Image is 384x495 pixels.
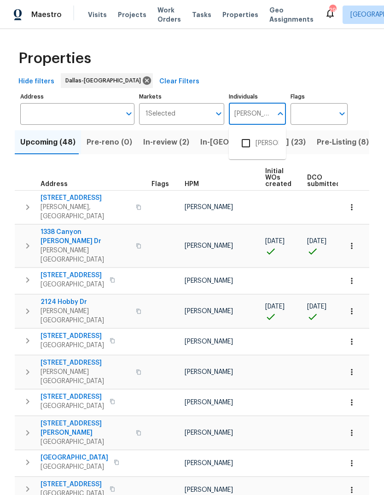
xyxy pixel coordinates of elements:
span: Properties [222,10,258,19]
span: [PERSON_NAME][GEOGRAPHIC_DATA] [41,246,130,264]
span: In-[GEOGRAPHIC_DATA] (23) [200,136,306,149]
span: [PERSON_NAME] [185,204,233,210]
span: Maestro [31,10,62,19]
span: Initial WOs created [265,168,291,187]
span: [PERSON_NAME] [185,399,233,406]
span: [STREET_ADDRESS] [41,358,130,367]
button: Close [274,107,287,120]
span: [PERSON_NAME] [185,460,233,466]
button: Open [122,107,135,120]
span: Clear Filters [159,76,199,87]
span: [DATE] [307,303,326,310]
span: [GEOGRAPHIC_DATA] [41,341,104,350]
span: [PERSON_NAME] [185,243,233,249]
li: [PERSON_NAME] [236,134,279,153]
span: [PERSON_NAME] [185,278,233,284]
span: [PERSON_NAME][GEOGRAPHIC_DATA] [41,307,130,325]
span: Pre-reno (0) [87,136,132,149]
span: In-review (2) [143,136,189,149]
span: [DATE] [265,303,285,310]
span: [PERSON_NAME] [185,430,233,436]
span: [GEOGRAPHIC_DATA] [41,437,130,447]
span: DCO submitted [307,175,340,187]
span: Address [41,181,68,187]
span: 1 Selected [145,110,175,118]
span: [DATE] [307,238,326,245]
span: [GEOGRAPHIC_DATA] [41,462,108,472]
span: [STREET_ADDRESS][PERSON_NAME] [41,419,130,437]
span: [PERSON_NAME] [185,308,233,314]
span: [PERSON_NAME][GEOGRAPHIC_DATA] [41,367,130,386]
span: Hide filters [18,76,54,87]
span: [GEOGRAPHIC_DATA] [41,453,108,462]
span: Tasks [192,12,211,18]
span: [DATE] [265,238,285,245]
span: Pre-Listing (8) [317,136,369,149]
span: Visits [88,10,107,19]
span: [STREET_ADDRESS] [41,392,104,402]
span: Geo Assignments [269,6,314,24]
span: [PERSON_NAME] [185,338,233,345]
span: HPM [185,181,199,187]
span: [PERSON_NAME], [GEOGRAPHIC_DATA] [41,203,130,221]
span: Properties [18,54,91,63]
span: 1338 Canyon [PERSON_NAME] Dr [41,227,130,246]
input: Search ... [229,103,272,125]
span: [PERSON_NAME] [185,369,233,375]
button: Open [212,107,225,120]
span: Flags [151,181,169,187]
button: Hide filters [15,73,58,90]
span: [GEOGRAPHIC_DATA] [41,280,104,289]
button: Clear Filters [156,73,203,90]
span: [STREET_ADDRESS] [41,271,104,280]
span: Work Orders [157,6,181,24]
button: Open [336,107,349,120]
span: Upcoming (48) [20,136,76,149]
label: Address [20,94,134,99]
span: 2124 Hobby Dr [41,297,130,307]
span: [STREET_ADDRESS] [41,193,130,203]
div: Dallas-[GEOGRAPHIC_DATA] [61,73,153,88]
label: Markets [139,94,225,99]
span: [GEOGRAPHIC_DATA] [41,402,104,411]
span: Dallas-[GEOGRAPHIC_DATA] [65,76,145,85]
span: [PERSON_NAME] [185,487,233,493]
span: [STREET_ADDRESS] [41,480,104,489]
span: Projects [118,10,146,19]
label: Flags [291,94,348,99]
div: 29 [329,6,336,15]
label: Individuals [229,94,286,99]
span: [STREET_ADDRESS] [41,332,104,341]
